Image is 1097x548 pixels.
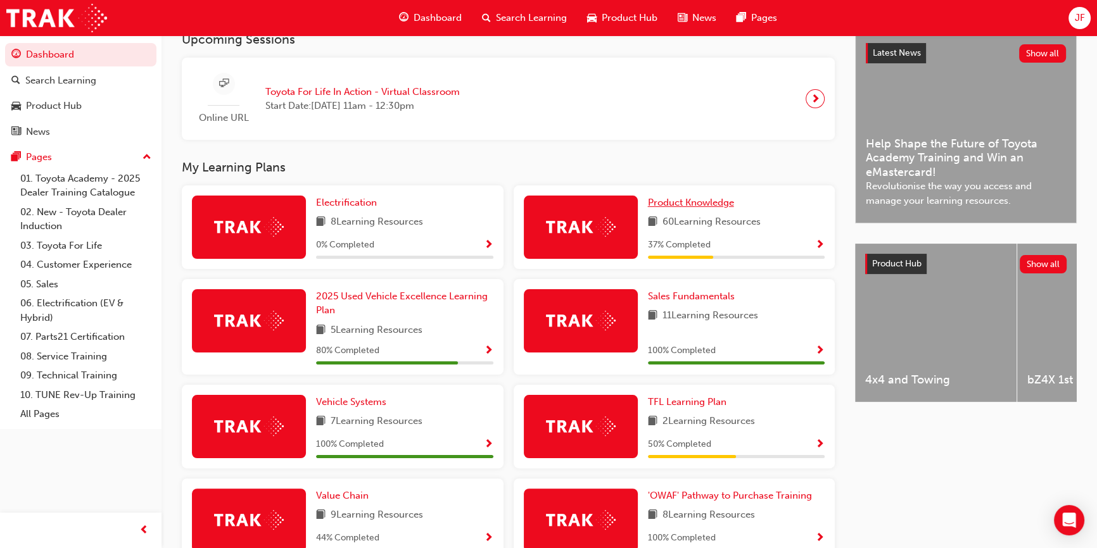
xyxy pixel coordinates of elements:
[815,533,825,544] span: Show Progress
[15,169,156,202] a: 01. Toyota Academy - 2025 Dealer Training Catalogue
[192,111,255,125] span: Online URL
[15,385,156,405] a: 10. TUNE Rev-Up Training
[182,32,835,47] h3: Upcoming Sessions
[751,11,777,25] span: Pages
[873,47,921,58] span: Latest News
[726,5,787,31] a: pages-iconPages
[316,395,391,409] a: Vehicle Systems
[331,323,422,339] span: 5 Learning Resources
[815,439,825,451] span: Show Progress
[484,439,493,451] span: Show Progress
[648,490,812,501] span: 'OWAF' Pathway to Purchase Training
[648,396,726,408] span: TFL Learning Plan
[316,344,379,358] span: 80 % Completed
[316,437,384,452] span: 100 % Completed
[648,197,734,208] span: Product Knowledge
[482,10,491,26] span: search-icon
[26,99,82,113] div: Product Hub
[472,5,577,31] a: search-iconSearch Learning
[5,146,156,169] button: Pages
[15,294,156,327] a: 06. Electrification (EV & Hybrid)
[484,437,493,452] button: Show Progress
[15,347,156,366] a: 08. Service Training
[484,533,493,544] span: Show Progress
[11,101,21,112] span: car-icon
[214,217,284,237] img: Trak
[484,240,493,251] span: Show Progress
[11,152,21,163] span: pages-icon
[389,5,472,31] a: guage-iconDashboard
[602,11,657,25] span: Product Hub
[577,5,668,31] a: car-iconProduct Hub
[648,437,711,452] span: 50 % Completed
[11,75,20,87] span: search-icon
[214,311,284,330] img: Trak
[15,202,156,236] a: 02. New - Toyota Dealer Induction
[484,530,493,546] button: Show Progress
[316,489,374,503] a: Value Chain
[15,366,156,385] a: 09. Technical Training
[5,120,156,144] a: News
[265,99,460,113] span: Start Date: [DATE] 11am - 12:30pm
[815,437,825,452] button: Show Progress
[192,68,825,130] a: Online URLToyota For Life In Action - Virtual ClassroomStart Date:[DATE] 11am - 12:30pm
[865,373,1006,387] span: 4x4 and Towing
[219,76,229,92] span: sessionType_ONLINE_URL-icon
[865,254,1067,274] a: Product HubShow all
[15,327,156,347] a: 07. Parts21 Certification
[678,10,687,26] span: news-icon
[668,5,726,31] a: news-iconNews
[5,43,156,66] a: Dashboard
[316,238,374,252] span: 0 % Completed
[484,237,493,253] button: Show Progress
[414,11,462,25] span: Dashboard
[866,43,1066,63] a: Latest NewsShow all
[143,149,151,166] span: up-icon
[316,490,369,501] span: Value Chain
[11,127,21,138] span: news-icon
[648,414,657,430] span: book-icon
[855,32,1077,223] a: Latest NewsShow allHelp Shape the Future of Toyota Academy Training and Win an eMastercard!Revolu...
[316,531,379,545] span: 44 % Completed
[15,236,156,256] a: 03. Toyota For Life
[663,508,755,523] span: 8 Learning Resources
[866,137,1066,180] span: Help Shape the Future of Toyota Academy Training and Win an eMastercard!
[11,49,21,61] span: guage-icon
[5,40,156,146] button: DashboardSearch LearningProduct HubNews
[815,343,825,359] button: Show Progress
[737,10,746,26] span: pages-icon
[692,11,716,25] span: News
[811,90,820,108] span: next-icon
[815,530,825,546] button: Show Progress
[496,11,567,25] span: Search Learning
[399,10,409,26] span: guage-icon
[484,343,493,359] button: Show Progress
[139,523,149,539] span: prev-icon
[648,531,716,545] span: 100 % Completed
[587,10,597,26] span: car-icon
[815,346,825,357] span: Show Progress
[26,125,50,139] div: News
[855,244,1017,402] a: 4x4 and Towing
[648,196,739,210] a: Product Knowledge
[1019,44,1067,63] button: Show all
[648,489,817,503] a: 'OWAF' Pathway to Purchase Training
[546,217,616,237] img: Trak
[316,396,386,408] span: Vehicle Systems
[648,344,716,358] span: 100 % Completed
[331,414,422,430] span: 7 Learning Resources
[316,290,488,316] span: 2025 Used Vehicle Excellence Learning Plan
[5,69,156,92] a: Search Learning
[866,179,1066,208] span: Revolutionise the way you access and manage your learning resources.
[5,94,156,118] a: Product Hub
[484,346,493,357] span: Show Progress
[265,85,460,99] span: Toyota For Life In Action - Virtual Classroom
[331,215,423,230] span: 8 Learning Resources
[1068,7,1091,29] button: JF
[15,404,156,424] a: All Pages
[25,73,96,88] div: Search Learning
[648,395,732,409] a: TFL Learning Plan
[6,4,107,32] img: Trak
[316,197,377,208] span: Electrification
[1074,11,1084,25] span: JF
